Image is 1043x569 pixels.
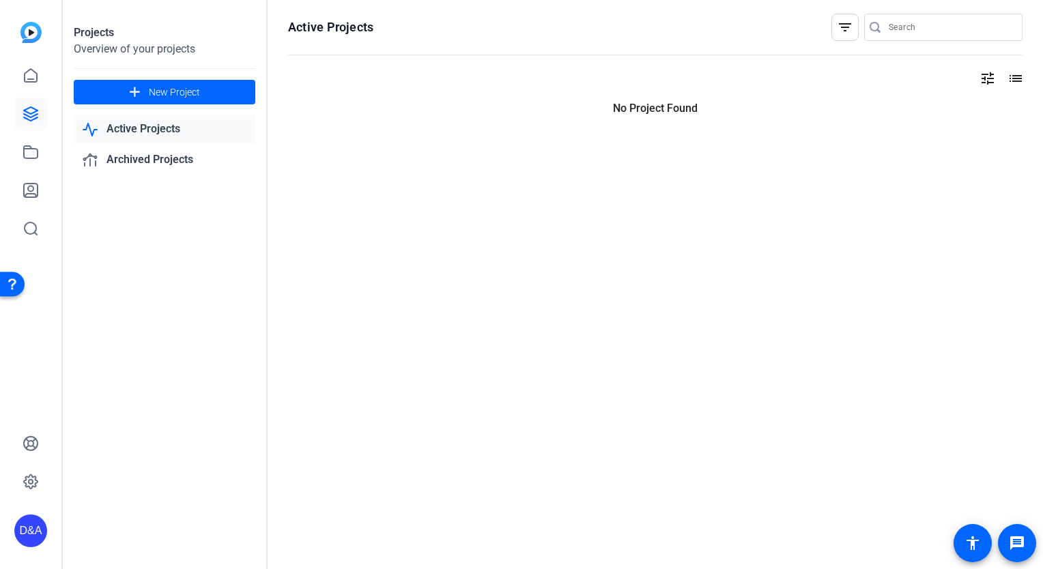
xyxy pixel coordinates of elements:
img: blue-gradient.svg [20,22,42,43]
a: Archived Projects [74,146,255,174]
p: No Project Found [288,100,1023,117]
span: New Project [149,85,200,100]
div: D&A [14,514,47,547]
h1: Active Projects [288,19,373,35]
mat-icon: list [1006,70,1023,87]
mat-icon: accessibility [965,535,981,551]
input: Search [889,19,1012,35]
mat-icon: tune [980,70,996,87]
a: Active Projects [74,115,255,143]
div: Projects [74,25,255,41]
mat-icon: add [126,84,143,101]
button: New Project [74,80,255,104]
mat-icon: message [1009,535,1025,551]
div: Overview of your projects [74,41,255,57]
mat-icon: filter_list [837,19,853,35]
